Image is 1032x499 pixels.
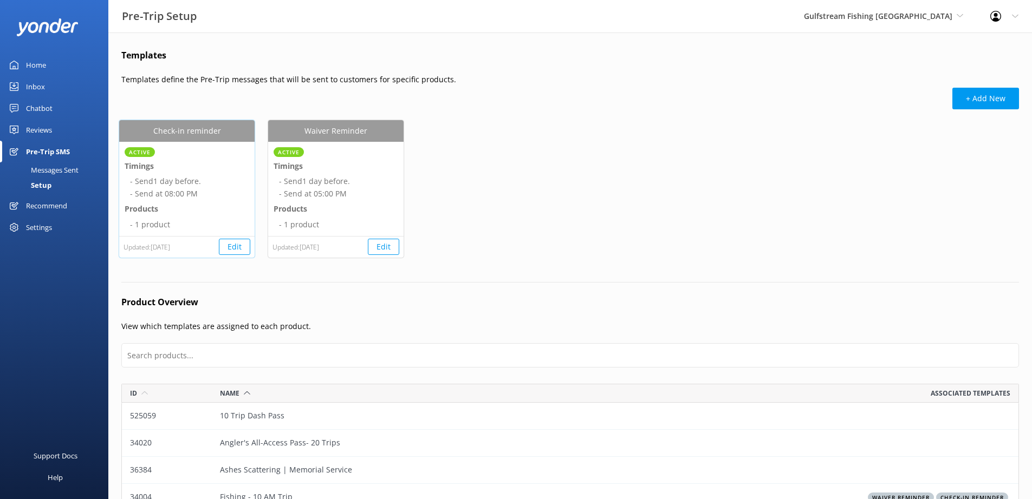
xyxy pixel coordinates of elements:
h5: Products [274,203,398,215]
div: Support Docs [34,445,77,467]
span: Associated templates [931,388,1010,398]
div: 34020 [122,430,212,457]
button: Edit [368,239,399,255]
a: Messages Sent [7,162,108,178]
div: Chatbot [26,97,53,119]
div: Angler's All-Access Pass- 20 Trips [212,430,570,457]
div: Setup [7,178,51,193]
p: View which templates are assigned to each product. [121,320,1019,332]
li: - Send 1 day before. [130,175,249,187]
div: Reviews [26,119,52,141]
li: - Send at 05:00 PM [279,188,398,200]
span: Active [278,149,300,155]
h5: Timings [125,160,249,172]
span: Gulfstream Fishing [GEOGRAPHIC_DATA] [804,11,952,21]
div: 525059 [122,403,212,430]
li: - Send at 08:00 PM [130,188,249,200]
h3: Pre-Trip Setup [122,8,197,25]
h4: Product Overview [121,296,1019,310]
span: Updated: [DATE] [272,242,319,252]
li: - 1 product [130,219,249,231]
div: 10 Trip Dash Pass [212,403,570,430]
h4: Templates [121,49,1019,63]
img: yonder-white-logo.png [16,18,79,36]
input: Search products... [121,343,1019,367]
div: Messages Sent [7,162,79,178]
div: 36384 [122,457,212,484]
div: Help [48,467,63,488]
button: + Add New [952,88,1019,109]
div: Settings [26,216,52,238]
div: Recommend [26,195,67,216]
li: - Send 1 day before. [279,175,398,187]
div: Home [26,54,46,76]
div: Inbox [26,76,45,97]
div: Pre-Trip SMS [26,141,70,162]
a: Setup [7,178,108,193]
li: - 1 product [279,219,398,231]
span: Updated: [DATE] [124,242,170,252]
h5: Timings [274,160,398,172]
div: Waiver Reminder [268,120,404,142]
p: Templates define the Pre-Trip messages that will be sent to customers for specific products. [121,74,1019,86]
button: Edit [219,239,250,255]
div: Name [220,388,250,398]
h5: Products [125,203,249,215]
div: Ashes Scattering | Memorial Service [212,457,570,484]
div: Check-in reminder [119,120,255,142]
div: Id [130,388,148,398]
span: Active [129,149,151,155]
